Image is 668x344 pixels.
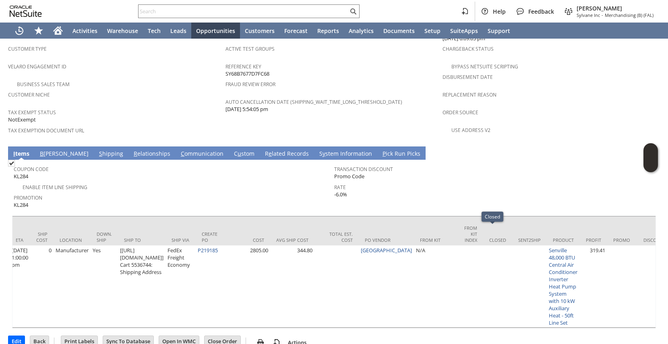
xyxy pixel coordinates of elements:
a: Rate [334,184,346,191]
span: NotExempt [8,116,36,124]
span: Customers [245,27,275,35]
span: Promo Code [334,173,364,180]
span: KL284 [14,201,28,209]
span: Sylvane Inc [577,12,600,18]
a: Replacement reason [443,91,496,98]
a: Home [48,23,68,39]
a: Promotion [14,194,42,201]
td: FedEx Freight Economy [165,245,196,328]
span: [DATE] 6:09:05 pm [443,35,485,42]
div: ETA [16,237,24,243]
a: Warehouse [102,23,143,39]
a: Setup [420,23,445,39]
a: Analytics [344,23,378,39]
td: [[URL][DOMAIN_NAME]] Cart 5536744: Shipping Address [118,245,165,328]
span: -6.0% [334,191,347,198]
svg: Recent Records [14,26,24,35]
span: [PERSON_NAME] [577,4,654,12]
div: Ship Cost [36,231,48,243]
svg: Shortcuts [34,26,43,35]
a: Use Address V2 [451,127,490,134]
td: Yes [91,245,118,328]
svg: logo [10,6,42,17]
a: B[PERSON_NAME] [38,150,91,159]
a: Documents [378,23,420,39]
span: Activities [72,27,97,35]
a: Support [483,23,515,39]
img: Checked [8,160,15,167]
a: Auto Cancellation Date (shipping_wait_time_long_threshold_date) [225,99,402,105]
a: Pick Run Picks [381,150,422,159]
a: Chargeback Status [443,45,494,52]
input: Search [139,6,348,16]
span: B [40,150,43,157]
span: C [181,150,184,157]
span: R [134,150,137,157]
span: Help [493,8,506,15]
a: P219185 [198,247,218,254]
div: Discount [643,237,666,243]
div: Product [553,237,574,243]
span: I [13,150,15,157]
a: Enable Item Line Shipping [23,184,87,191]
a: Items [11,150,31,159]
span: Tech [148,27,161,35]
span: S [99,150,102,157]
div: Cost [232,237,264,243]
svg: Home [53,26,63,35]
svg: Search [348,6,358,16]
a: Shipping [97,150,125,159]
span: Feedback [528,8,554,15]
a: Coupon Code [14,166,49,173]
div: Promo [613,237,631,243]
a: Opportunities [191,23,240,39]
td: 344.80 [270,245,314,328]
a: Reference Key [225,63,261,70]
a: Senville 48,000 BTU Central Air Conditioner Inverter Heat Pump System with 10 kW Auxiliary Heat -... [549,247,577,326]
a: Bypass NetSuite Scripting [451,63,518,70]
a: Fraud Review Error [225,81,275,88]
a: SuiteApps [445,23,483,39]
span: Setup [424,27,441,35]
div: Closed [489,237,506,243]
div: Shortcuts [29,23,48,39]
div: Sent2Ship [518,237,541,243]
a: Order Source [443,109,478,116]
span: e [269,150,272,157]
span: SY68B7677D7FC68 [225,70,269,78]
div: Down. Ship [97,231,112,243]
a: Active Test Groups [225,45,275,52]
div: PO Vendor [365,237,408,243]
a: Tax Exempt Status [8,109,56,116]
span: [DATE] 5:54:05 pm [225,105,268,113]
div: From Kit Index [464,225,477,243]
a: Transaction Discount [334,166,393,173]
td: 0 [30,245,54,328]
a: Customer Niche [8,91,50,98]
span: KL284 [14,173,28,180]
a: Communication [179,150,225,159]
div: Avg Ship Cost [276,237,308,243]
span: Analytics [349,27,374,35]
span: P [383,150,386,157]
iframe: Click here to launch Oracle Guided Learning Help Panel [643,143,658,172]
div: From Kit [420,237,452,243]
span: Opportunities [196,27,235,35]
div: Ship To [124,237,159,243]
td: Manufacturer [54,245,91,328]
a: Tax Exemption Document URL [8,127,84,134]
span: SuiteApps [450,27,478,35]
div: Location [60,237,85,243]
a: Forecast [279,23,312,39]
span: Leads [170,27,186,35]
a: [GEOGRAPHIC_DATA] [361,247,412,254]
div: Profit [586,237,601,243]
span: Reports [317,27,339,35]
span: y [323,150,325,157]
a: Customers [240,23,279,39]
span: Support [488,27,510,35]
span: Warehouse [107,27,138,35]
a: Velaro Engagement ID [8,63,66,70]
div: Create PO [202,231,220,243]
td: [DATE] 1:00:00 pm [10,245,30,328]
